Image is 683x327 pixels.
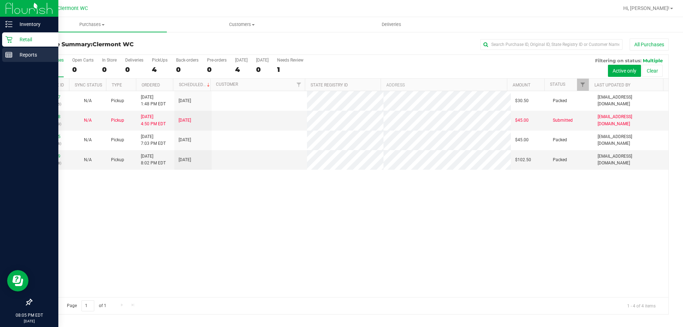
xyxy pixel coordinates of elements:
[3,318,55,324] p: [DATE]
[84,118,92,123] span: Not Applicable
[480,39,623,50] input: Search Purchase ID, Original ID, State Registry ID or Customer Name...
[61,300,112,311] span: Page of 1
[207,58,227,63] div: Pre-orders
[176,58,198,63] div: Back-orders
[84,117,92,124] button: N/A
[598,94,664,107] span: [EMAIL_ADDRESS][DOMAIN_NAME]
[553,97,567,104] span: Packed
[72,65,94,74] div: 0
[277,58,303,63] div: Needs Review
[553,137,567,143] span: Packed
[643,58,663,63] span: Multiple
[112,83,122,88] a: Type
[176,65,198,74] div: 0
[311,83,348,88] a: State Registry ID
[84,137,92,142] span: Not Applicable
[216,82,238,87] a: Customer
[642,65,663,77] button: Clear
[598,133,664,147] span: [EMAIL_ADDRESS][DOMAIN_NAME]
[381,79,507,91] th: Address
[5,51,12,58] inline-svg: Reports
[179,97,191,104] span: [DATE]
[595,58,641,63] span: Filtering on status:
[598,153,664,167] span: [EMAIL_ADDRESS][DOMAIN_NAME]
[515,97,529,104] span: $30.50
[515,157,531,163] span: $102.50
[623,5,669,11] span: Hi, [PERSON_NAME]!
[553,157,567,163] span: Packed
[92,41,134,48] span: Clermont WC
[141,153,166,167] span: [DATE] 8:02 PM EDT
[372,21,411,28] span: Deliveries
[317,17,466,32] a: Deliveries
[141,114,166,127] span: [DATE] 4:50 PM EDT
[17,17,167,32] a: Purchases
[553,117,573,124] span: Submitted
[167,21,316,28] span: Customers
[5,36,12,43] inline-svg: Retail
[608,65,641,77] button: Active only
[598,114,664,127] span: [EMAIL_ADDRESS][DOMAIN_NAME]
[81,300,94,311] input: 1
[141,94,166,107] span: [DATE] 1:48 PM EDT
[84,157,92,163] button: N/A
[41,114,60,119] a: 11824618
[142,83,160,88] a: Ordered
[594,83,630,88] a: Last Updated By
[72,58,94,63] div: Open Carts
[179,82,211,87] a: Scheduled
[75,83,102,88] a: Sync Status
[293,79,305,91] a: Filter
[111,137,124,143] span: Pickup
[235,65,248,74] div: 4
[84,98,92,103] span: Not Applicable
[152,58,168,63] div: PickUps
[41,154,60,159] a: 11825829
[111,97,124,104] span: Pickup
[41,95,60,100] a: 11823357
[5,21,12,28] inline-svg: Inventory
[256,58,269,63] div: [DATE]
[179,157,191,163] span: [DATE]
[31,41,244,48] h3: Purchase Summary:
[513,83,530,88] a: Amount
[125,58,143,63] div: Deliveries
[621,300,661,311] span: 1 - 4 of 4 items
[17,21,167,28] span: Purchases
[12,51,55,59] p: Reports
[141,133,166,147] span: [DATE] 7:03 PM EDT
[630,38,669,51] button: All Purchases
[550,82,565,87] a: Status
[12,35,55,44] p: Retail
[111,117,124,124] span: Pickup
[235,58,248,63] div: [DATE]
[152,65,168,74] div: 4
[102,58,117,63] div: In Store
[515,137,529,143] span: $45.00
[84,97,92,104] button: N/A
[84,137,92,143] button: N/A
[12,20,55,28] p: Inventory
[179,117,191,124] span: [DATE]
[167,17,317,32] a: Customers
[207,65,227,74] div: 0
[7,270,28,291] iframe: Resource center
[57,5,88,11] span: Clermont WC
[3,312,55,318] p: 08:05 PM EDT
[179,137,191,143] span: [DATE]
[256,65,269,74] div: 0
[277,65,303,74] div: 1
[515,117,529,124] span: $45.00
[41,134,60,139] a: 11825625
[125,65,143,74] div: 0
[84,157,92,162] span: Not Applicable
[577,79,589,91] a: Filter
[102,65,117,74] div: 0
[111,157,124,163] span: Pickup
